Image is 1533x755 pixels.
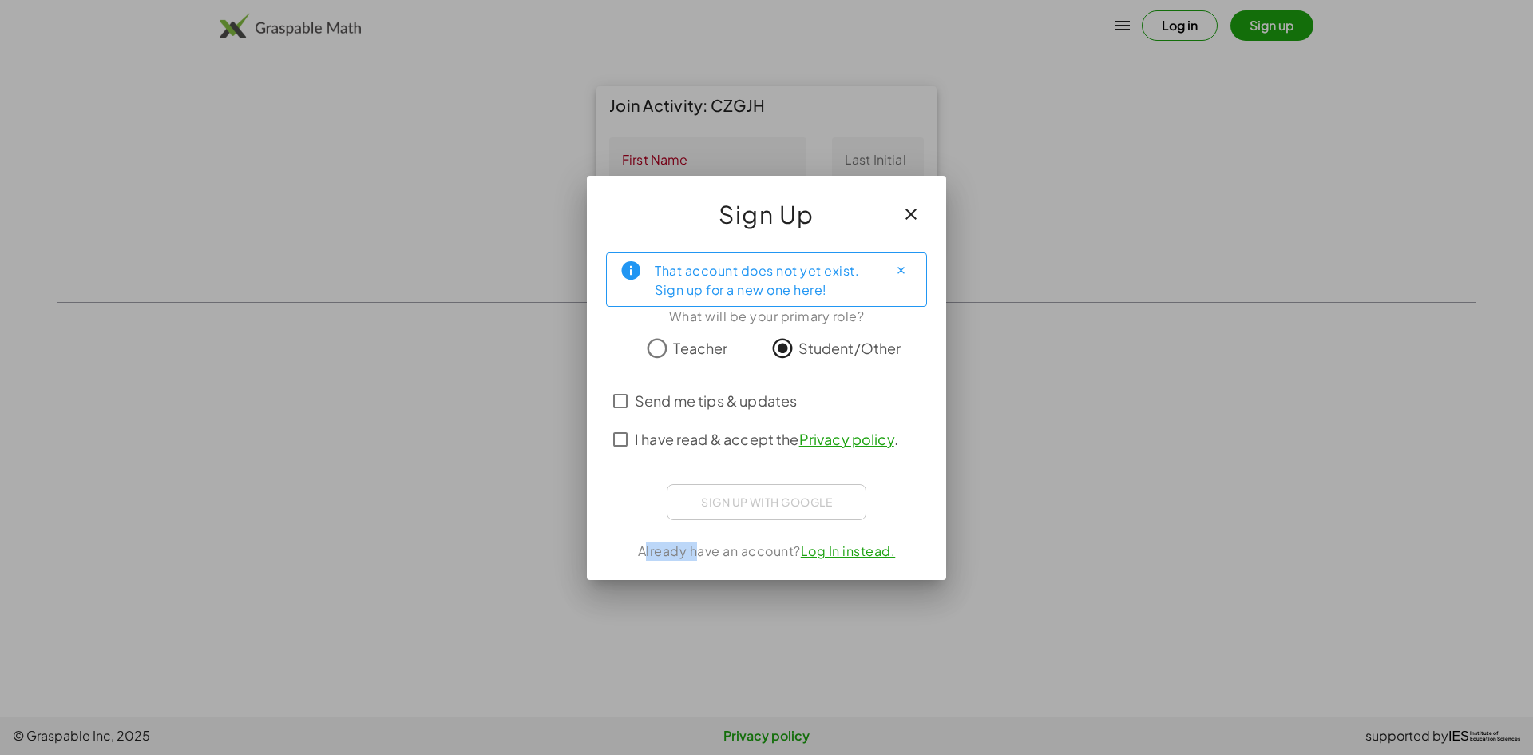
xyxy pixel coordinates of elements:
[801,542,896,559] a: Log In instead.
[888,258,913,284] button: Close
[635,390,797,411] span: Send me tips & updates
[798,337,901,359] span: Student/Other
[673,337,727,359] span: Teacher
[635,428,898,450] span: I have read & accept the .
[606,307,927,326] div: What will be your primary role?
[799,430,894,448] a: Privacy policy
[719,195,814,233] span: Sign Up
[655,260,875,300] div: That account does not yet exist. Sign up for a new one here!
[606,542,927,561] div: Already have an account?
